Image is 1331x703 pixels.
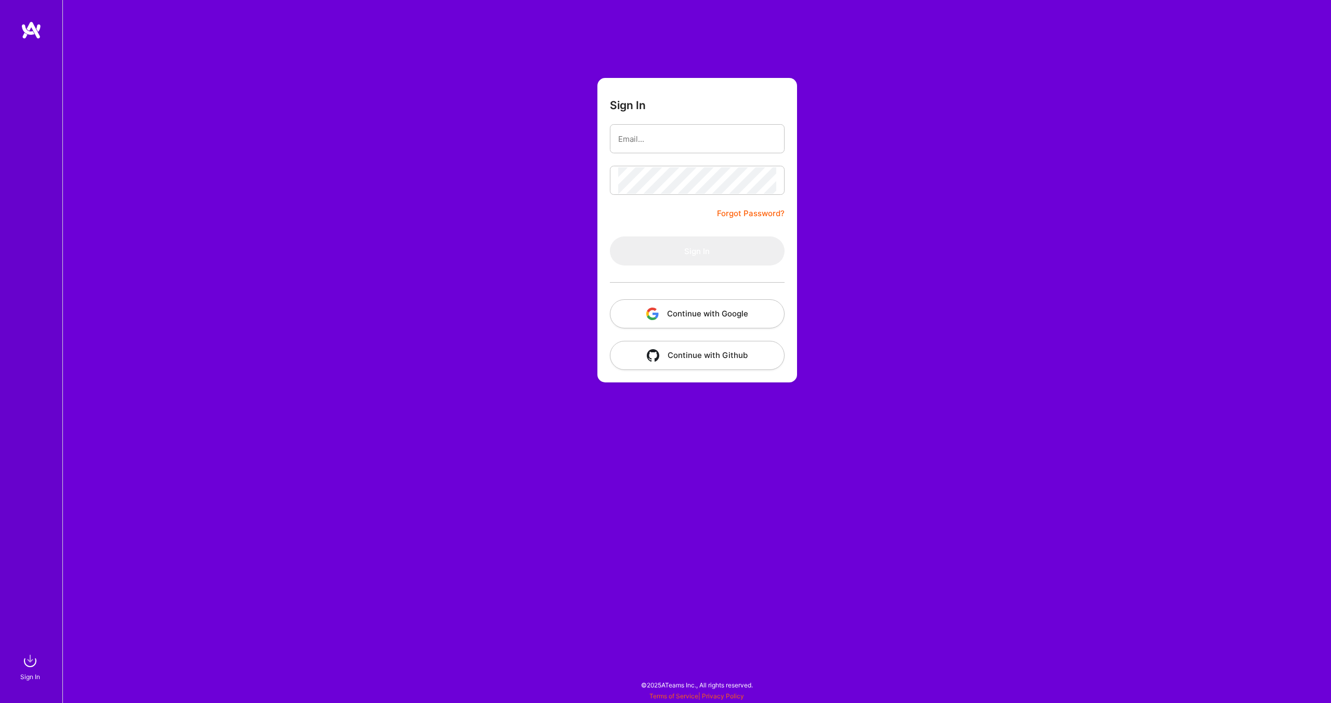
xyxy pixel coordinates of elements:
[20,671,40,682] div: Sign In
[610,341,785,370] button: Continue with Github
[649,692,744,700] span: |
[21,21,42,39] img: logo
[20,651,41,671] img: sign in
[717,207,785,220] a: Forgot Password?
[647,349,659,362] img: icon
[610,299,785,328] button: Continue with Google
[610,236,785,266] button: Sign In
[610,99,646,112] h3: Sign In
[22,651,41,682] a: sign inSign In
[649,692,698,700] a: Terms of Service
[646,308,659,320] img: icon
[702,692,744,700] a: Privacy Policy
[618,126,776,152] input: Email...
[62,672,1331,698] div: © 2025 ATeams Inc., All rights reserved.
